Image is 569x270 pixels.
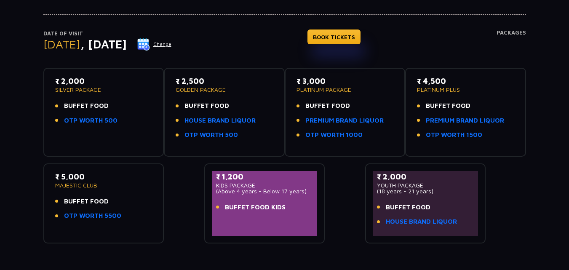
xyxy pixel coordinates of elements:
a: OTP WORTH 500 [184,130,238,140]
span: BUFFET FOOD [426,101,470,111]
span: BUFFET FOOD [64,197,109,206]
p: PLATINUM PACKAGE [297,87,394,93]
a: OTP WORTH 1500 [426,130,482,140]
p: KIDS PACKAGE [216,182,313,188]
p: ₹ 1,200 [216,171,313,182]
p: ₹ 4,500 [417,75,514,87]
span: BUFFET FOOD [386,203,430,212]
a: OTP WORTH 500 [64,116,118,126]
span: BUFFET FOOD [64,101,109,111]
span: BUFFET FOOD [305,101,350,111]
p: ₹ 2,000 [377,171,474,182]
span: , [DATE] [80,37,127,51]
p: ₹ 2,000 [55,75,152,87]
p: (Above 4 years - Below 17 years) [216,188,313,194]
span: [DATE] [43,37,80,51]
p: ₹ 2,500 [176,75,273,87]
span: BUFFET FOOD [184,101,229,111]
a: HOUSE BRAND LIQUOR [184,116,256,126]
p: (18 years - 21 years) [377,188,474,194]
a: OTP WORTH 5500 [64,211,121,221]
p: YOUTH PACKAGE [377,182,474,188]
a: HOUSE BRAND LIQUOR [386,217,457,227]
a: PREMIUM BRAND LIQUOR [305,116,384,126]
p: SILVER PACKAGE [55,87,152,93]
span: BUFFET FOOD KIDS [225,203,286,212]
p: MAJESTIC CLUB [55,182,152,188]
a: PREMIUM BRAND LIQUOR [426,116,504,126]
button: Change [137,37,172,51]
a: BOOK TICKETS [307,29,361,44]
p: ₹ 5,000 [55,171,152,182]
h4: Packages [497,29,526,60]
p: ₹ 3,000 [297,75,394,87]
p: PLATINUM PLUS [417,87,514,93]
a: OTP WORTH 1000 [305,130,363,140]
p: Date of Visit [43,29,172,38]
p: GOLDEN PACKAGE [176,87,273,93]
